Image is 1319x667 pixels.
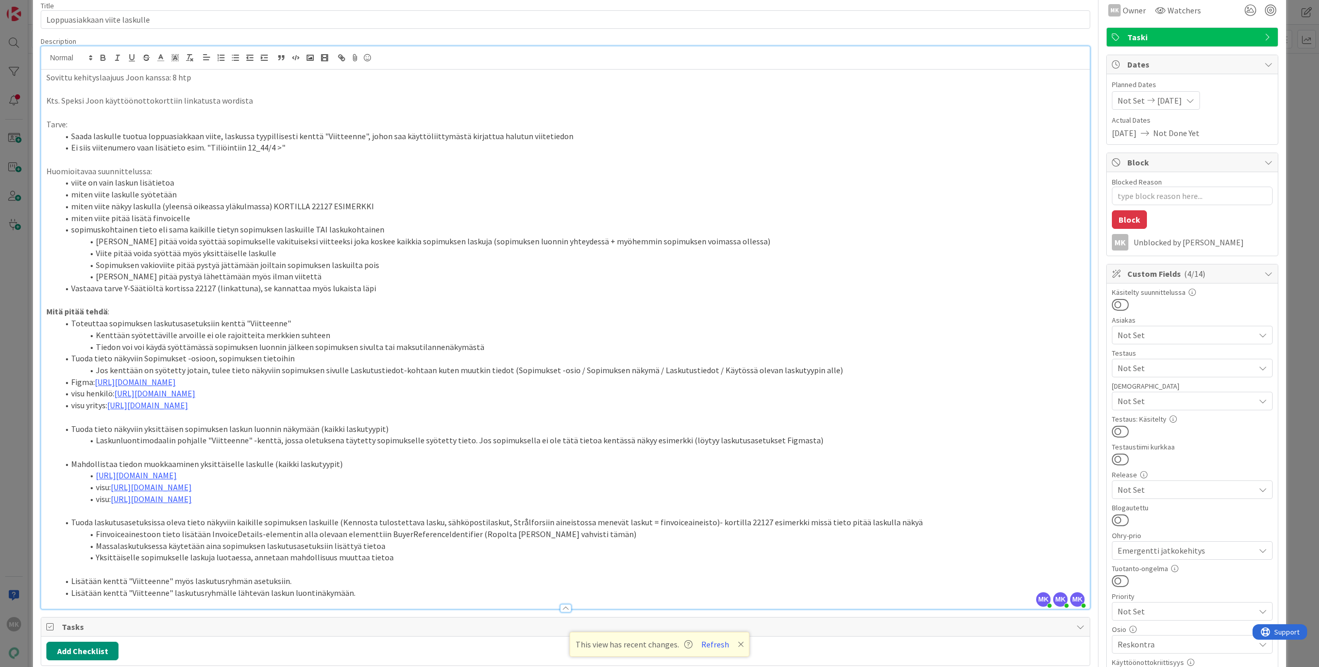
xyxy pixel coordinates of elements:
[59,130,1085,142] li: Saada laskulle tuotua loppuasiakkaan viite, laskussa tyypillisesti kenttä "Viitteenne", johon saa...
[698,638,733,651] button: Refresh
[59,528,1085,540] li: Finvoiceainestoon tieto lisätään InvoiceDetails-elementin alla olevaan elementtiin BuyerReference...
[59,189,1085,201] li: miten viite laskulle syötetään
[59,282,1085,294] li: Vastaava tarve Y-Säätiöltä kortissa 22127 (linkattuna), se kannattaa myös lukaista läpi
[59,388,1085,399] li: visu henkilö:
[1108,4,1121,16] div: MK
[41,37,76,46] span: Description
[46,72,1085,84] p: Sovittu kehityslaajuus Joon kanssa: 8 htp
[59,575,1085,587] li: Lisätään kenttä "Viitteenne" myös laskutusryhmän asetuksiin.
[1112,234,1128,251] div: MK
[95,377,176,387] a: [URL][DOMAIN_NAME]
[59,423,1085,435] li: Tuoda tieto näkyviin yksittäisen sopimuksen laskun luonnin näkymään (kaikki laskutyypit)
[59,481,1085,493] li: visu:
[1112,79,1273,90] span: Planned Dates
[59,259,1085,271] li: Sopimuksen vakioviite pitää pystyä jättämään joiltain sopimuksen laskuilta pois
[59,142,1085,154] li: Ei siis viitenumero vaan lisätieto esim. "Tiliöintiin 12_44/4 >"
[1153,127,1199,139] span: Not Done Yet
[59,516,1085,528] li: Tuoda laskutusasetuksissa oleva tieto näkyviin kaikille sopimuksen laskuille (Kennosta tulostetta...
[46,306,108,316] strong: Mitä pitää tehdä
[1118,604,1249,619] span: Not Set
[1112,565,1273,572] div: Tuotanto-ongelma
[114,388,195,398] a: [URL][DOMAIN_NAME]
[59,341,1085,353] li: Tiedon voi voi käydä syöttämässä sopimuksen luonnin jälkeen sopimuksen sivulta tai maksutilannenä...
[59,329,1085,341] li: Kenttään syötettäville arvoille ei ole rajoitteita merkkien suhteen
[59,177,1085,189] li: viite on vain laskun lisätietoa
[46,119,1085,130] p: Tarve:
[1112,177,1162,187] label: Blocked Reason
[1127,268,1259,280] span: Custom Fields
[59,364,1085,376] li: Jos kenttään on syötetty jotain, tulee tieto näkyviin sopimuksen sivulle Laskutustiedot-kohtaan k...
[59,587,1085,599] li: Lisätään kenttä "Viitteenne" laskutusryhmälle lähtevän laskun luontinäkymään.
[22,2,47,14] span: Support
[59,247,1085,259] li: Viite pitää voida syöttää myös yksittäiselle laskulle
[1053,592,1068,607] span: MK
[1127,31,1259,43] span: Taski
[1127,58,1259,71] span: Dates
[107,400,188,410] a: [URL][DOMAIN_NAME]
[1112,626,1273,633] div: Osio
[1184,269,1205,279] span: ( 4/14 )
[576,638,692,651] span: This view has recent changes.
[59,224,1085,236] li: sopimuskohtainen tieto eli sama kaikille tietyn sopimuksen laskuille TAI laskukohtainen
[59,318,1085,329] li: Toteuttaa sopimuksen laskutusasetuksiin kenttä "Viitteenne"
[59,212,1085,224] li: miten viite pitää lisätä finvoicelle
[1112,593,1273,600] div: Priority
[1134,238,1273,247] div: Unblocked by [PERSON_NAME]
[46,95,1085,107] p: Kts. Speksi Joon käyttöönottokorttiin linkatusta wordista
[1168,4,1201,16] span: Watchers
[1118,543,1249,558] span: Emergentti jatkokehitys
[59,493,1085,505] li: visu:
[59,201,1085,212] li: miten viite näkyy laskulla (yleensä oikeassa yläkulmassa) KORTILLA 22127 ESIMERKKI
[1112,532,1273,539] div: Ohry-prio
[59,540,1085,552] li: Massalaskutuksessa käytetään aina sopimuksen laskutusasetuksiin lisättyä tietoa
[46,165,1085,177] p: Huomioitavaa suunnittelussa:
[1112,289,1273,296] div: Käsitelty suunnittelussa
[59,399,1085,411] li: visu yritys:
[1118,329,1255,341] span: Not Set
[1112,504,1273,511] div: Blogautettu
[59,435,1085,446] li: Laskunluontimodaalin pohjalle "Viitteenne" -kenttä, jossa oletuksena täytetty sopimukselle syötet...
[1112,443,1273,451] div: Testaustiimi kurkkaa
[46,642,119,660] button: Add Checklist
[59,236,1085,247] li: [PERSON_NAME] pitää voida syöttää sopimukselle vakituiseksi viitteeksi joka koskee kaikkia sopimu...
[1112,471,1273,478] div: Release
[1112,115,1273,126] span: Actual Dates
[1123,4,1146,16] span: Owner
[1118,483,1255,496] span: Not Set
[59,458,1085,470] li: Mahdollistaa tiedon muokkaaminen yksittäiselle laskulle (kaikki laskutyypit)
[41,1,54,10] label: Title
[1112,127,1137,139] span: [DATE]
[1157,94,1182,107] span: [DATE]
[1118,94,1145,107] span: Not Set
[1112,210,1147,229] button: Block
[41,10,1090,29] input: type card name here...
[1118,362,1255,374] span: Not Set
[1070,592,1085,607] span: MK
[59,376,1085,388] li: Figma:
[96,470,177,480] a: [URL][DOMAIN_NAME]
[59,271,1085,282] li: [PERSON_NAME] pitää pystyä lähettämään myös ilman viitettä
[1112,659,1273,666] div: Käyttöönottokriittisyys
[1036,592,1051,607] span: MK
[59,552,1085,563] li: Yksittäiselle sopimukselle laskuja luotaessa, annetaan mahdollisuus muuttaa tietoa
[1118,395,1255,407] span: Not Set
[111,482,192,492] a: [URL][DOMAIN_NAME]
[111,494,192,504] a: [URL][DOMAIN_NAME]
[1118,638,1255,651] span: Reskontra
[1112,349,1273,357] div: Testaus
[1112,382,1273,390] div: [DEMOGRAPHIC_DATA]
[1112,316,1273,324] div: Asiakas
[59,353,1085,364] li: Tuoda tieto näkyviin Sopimukset -osioon, sopimuksen tietoihin
[46,306,1085,318] p: :
[1127,156,1259,169] span: Block
[1112,415,1273,423] div: Testaus: Käsitelty
[62,621,1071,633] span: Tasks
